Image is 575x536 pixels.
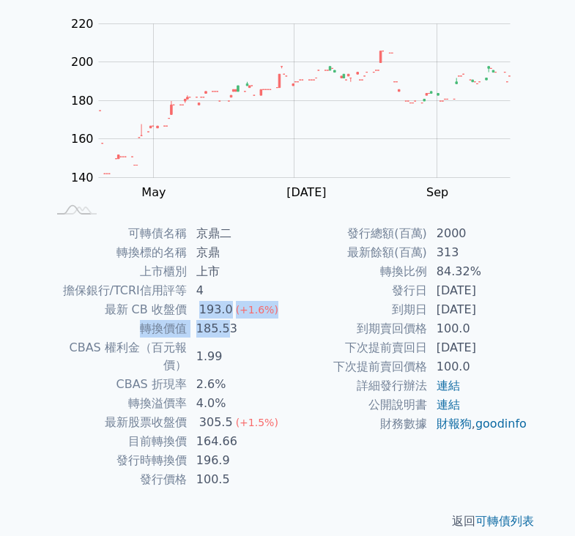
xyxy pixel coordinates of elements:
td: CBAS 折現率 [48,375,188,394]
td: 164.66 [188,432,288,451]
td: 財務數據 [288,414,428,433]
td: [DATE] [428,281,528,300]
div: 193.0 [196,301,236,319]
td: 4 [188,281,288,300]
td: 京鼎 [188,243,288,262]
tspan: 140 [71,171,94,185]
td: 2.6% [188,375,288,394]
td: 最新 CB 收盤價 [48,300,188,319]
td: 100.5 [188,470,288,489]
span: (+1.6%) [236,304,278,316]
td: 上市 [188,262,288,281]
td: 轉換價值 [48,319,188,338]
td: 發行日 [288,281,428,300]
p: 返回 [30,513,546,530]
td: 100.0 [428,319,528,338]
td: 84.32% [428,262,528,281]
td: 1.99 [188,338,288,375]
tspan: Sep [426,185,448,199]
tspan: 220 [71,17,94,31]
a: 可轉債列表 [475,514,534,528]
td: 100.0 [428,357,528,376]
a: 連結 [437,398,460,412]
td: 詳細發行辦法 [288,376,428,395]
td: 下次提前賣回日 [288,338,428,357]
td: 目前轉換價 [48,432,188,451]
td: 轉換標的名稱 [48,243,188,262]
td: 轉換比例 [288,262,428,281]
td: , [428,414,528,433]
td: 185.53 [188,319,288,338]
g: Chart [64,17,533,229]
td: 上市櫃別 [48,262,188,281]
td: 擔保銀行/TCRI信用評等 [48,281,188,300]
div: 305.5 [196,414,236,431]
td: 196.9 [188,451,288,470]
td: 公開說明書 [288,395,428,414]
a: 財報狗 [437,417,472,431]
tspan: 200 [71,55,94,69]
tspan: May [141,185,166,199]
td: 京鼎二 [188,224,288,243]
td: 轉換溢價率 [48,394,188,413]
td: 發行價格 [48,470,188,489]
td: 最新股票收盤價 [48,413,188,432]
td: 313 [428,243,528,262]
tspan: 180 [71,94,94,108]
td: CBAS 權利金（百元報價） [48,338,188,375]
td: 4.0% [188,394,288,413]
tspan: 160 [71,132,94,146]
td: 到期日 [288,300,428,319]
span: (+1.5%) [236,417,278,428]
td: 發行時轉換價 [48,451,188,470]
td: 發行總額(百萬) [288,224,428,243]
td: 可轉債名稱 [48,224,188,243]
a: 連結 [437,379,460,392]
a: goodinfo [475,417,527,431]
td: 下次提前賣回價格 [288,357,428,376]
td: 到期賣回價格 [288,319,428,338]
td: 最新餘額(百萬) [288,243,428,262]
td: [DATE] [428,338,528,357]
tspan: [DATE] [286,185,326,199]
td: 2000 [428,224,528,243]
td: [DATE] [428,300,528,319]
